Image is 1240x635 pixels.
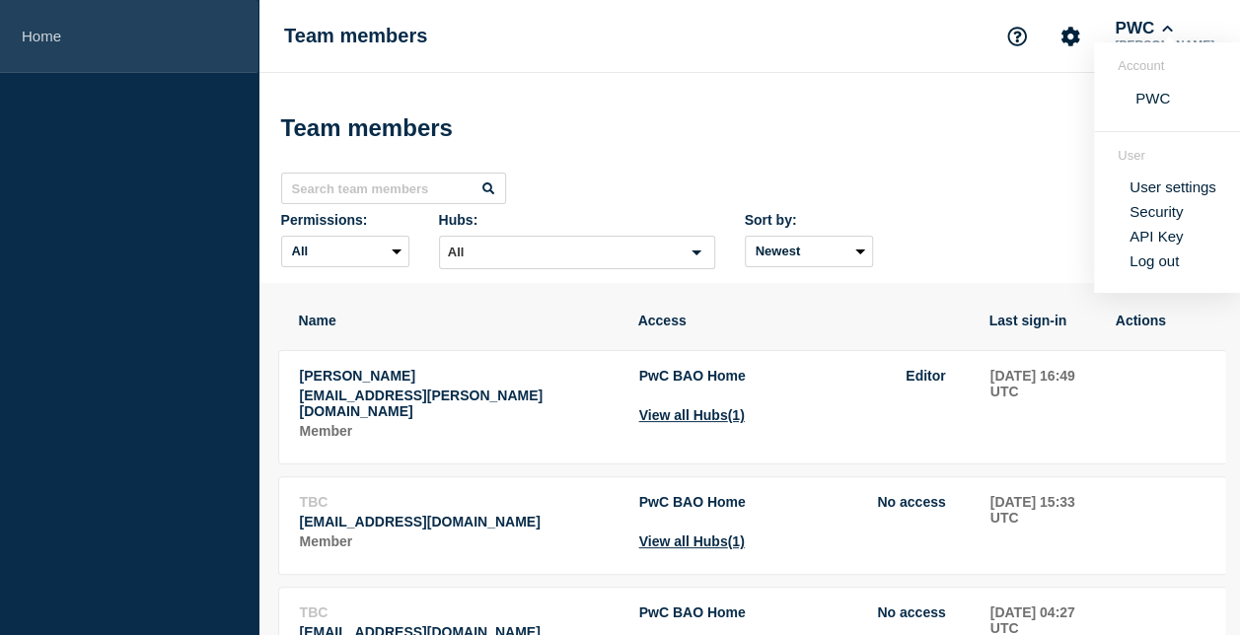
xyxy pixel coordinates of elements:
div: Permissions: [281,212,409,228]
button: View all Hubs(1) [639,407,745,423]
p: Role: Member [300,423,618,439]
button: PWC [1130,89,1176,107]
header: User [1118,148,1216,163]
span: Editor [906,368,945,384]
th: Actions [1115,312,1205,329]
li: Access to Hub PwC BAO Home with role Editor [639,368,946,384]
button: Account settings [1050,16,1091,57]
td: Last sign-in: 2025-09-11 16:49 UTC [989,367,1096,444]
p: Role: Member [300,533,618,549]
li: Access to Hub PwC BAO Home with role No access [639,494,946,510]
span: No access [877,604,945,620]
a: Security [1130,203,1183,220]
button: Support [996,16,1038,57]
h1: Team members [284,25,427,47]
a: User settings [1130,178,1216,195]
input: Search team members [281,173,506,204]
span: [PERSON_NAME] [300,368,415,384]
span: PwC BAO Home [639,368,746,384]
td: Actions [1116,493,1206,554]
p: Email: abhishek.mahato@pwc.com [300,514,618,529]
span: TBC [300,604,328,620]
p: Name: TBC [300,604,618,620]
p: Name: TBC [300,494,618,510]
span: PwC BAO Home [639,494,746,510]
p: Email: jen.corpuz@pwc.com [300,388,618,419]
td: Last sign-in: 2025-09-04 15:33 UTC [989,493,1096,554]
p: Name: Jen Corpuz [300,368,618,384]
td: Actions [1116,367,1206,444]
h1: Team members [281,114,453,142]
button: PWC [1111,19,1176,38]
input: Search for option [442,241,680,264]
button: Log out [1130,252,1179,269]
select: Permissions: [281,236,409,267]
li: Access to Hub PwC BAO Home with role No access [639,604,946,620]
span: (1) [728,407,745,423]
th: Name [298,312,618,329]
a: API Key [1130,228,1183,245]
span: No access [877,494,945,510]
header: Account [1118,58,1216,73]
button: View all Hubs(1) [639,533,745,549]
select: Sort by [745,236,873,267]
span: PwC BAO Home [639,604,746,620]
div: Search for option [439,236,715,269]
div: Sort by: [745,212,873,228]
span: (1) [728,533,745,549]
span: TBC [300,494,328,510]
th: Last sign-in [988,312,1095,329]
div: Hubs: [439,212,715,228]
th: Access [637,312,969,329]
p: [PERSON_NAME] [1111,38,1218,52]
